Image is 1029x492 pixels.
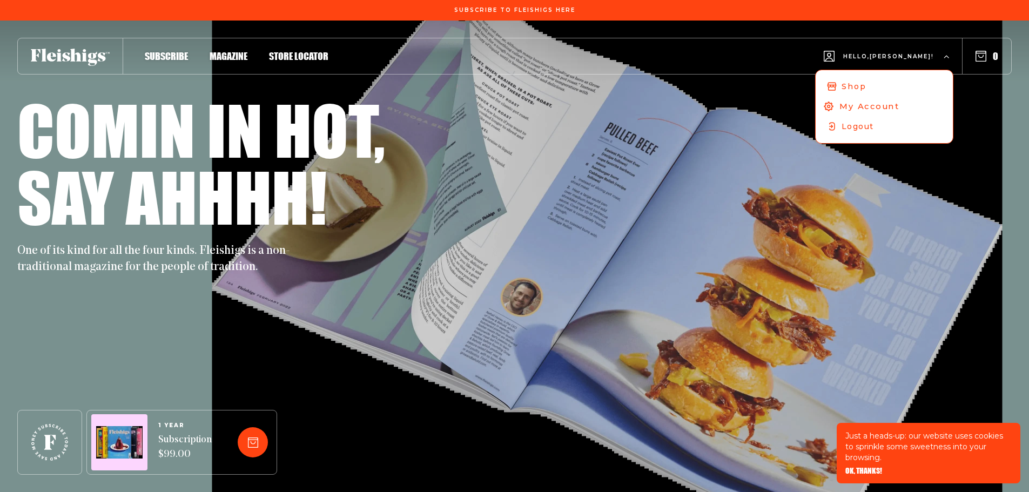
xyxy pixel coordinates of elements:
p: Just a heads-up: our website uses cookies to sprinkle some sweetness into your browsing. [845,430,1012,463]
a: 1 YEARSubscription $99.00 [158,422,212,462]
button: OK, THANKS! [845,467,882,475]
a: My Account [812,96,957,117]
span: 1 YEAR [158,422,212,429]
h1: Say ahhhh! [17,163,327,230]
span: Subscribe To Fleishigs Here [454,7,575,14]
span: My Account [839,100,899,112]
button: 0 [976,50,998,62]
span: Hello, [PERSON_NAME] ! [843,52,934,78]
button: Hello,[PERSON_NAME]!ShopMy AccountLogout [824,35,949,78]
a: Shop [816,77,953,97]
p: One of its kind for all the four kinds. Fleishigs is a non-traditional magazine for the people of... [17,243,298,275]
a: Subscribe To Fleishigs Here [452,7,577,12]
a: Magazine [210,49,247,63]
a: Subscribe [145,49,188,63]
span: Shop [842,81,866,92]
h1: Comin in hot, [17,96,385,163]
span: Subscription $99.00 [158,433,212,462]
a: Store locator [269,49,328,63]
span: Store locator [269,50,328,62]
span: Logout [842,121,873,132]
span: Magazine [210,50,247,62]
a: Logout [816,117,953,137]
img: Magazines image [96,426,143,459]
span: Subscribe [145,50,188,62]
